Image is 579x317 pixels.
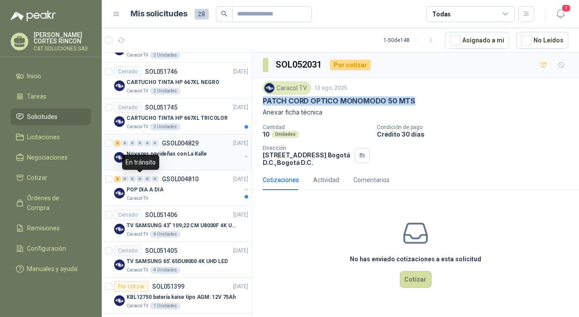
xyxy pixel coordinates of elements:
[11,108,91,125] a: Solicitudes
[127,150,207,158] p: Novenas navideñas con La Kalle
[27,112,58,122] span: Solicitudes
[377,124,575,130] p: Condición de pago
[11,11,56,21] img: Logo peakr
[162,176,199,182] p: GSOL004810
[129,176,136,182] div: 0
[114,138,250,166] a: 2 0 0 0 0 0 GSOL004829[DATE] Company LogoNovenas navideñas con La KalleCaracol TV
[150,88,180,95] div: 2 Unidades
[11,220,91,237] a: Remisiones
[114,210,142,220] div: Cerrado
[233,283,248,291] p: [DATE]
[102,278,252,313] a: Por cotizarSOL051399[DATE] Company LogoKBL12750 batería kaise tipo AGM: 12V 75AhCaracol TV1 Unidades
[114,116,125,127] img: Company Logo
[102,242,252,278] a: CerradoSOL051405[DATE] Company LogoTV SAMSUNG 65' 65DU8000 4K UHD LEDCaracol TV4 Unidades
[445,32,509,49] button: Asignado a mi
[114,295,125,306] img: Company Logo
[152,283,184,290] p: SOL051399
[11,68,91,84] a: Inicio
[233,103,248,112] p: [DATE]
[353,175,390,185] div: Comentarios
[561,4,571,12] span: 1
[27,71,42,81] span: Inicio
[11,169,91,186] a: Cotizar
[233,211,248,219] p: [DATE]
[350,254,481,264] h3: No has enviado cotizaciones a esta solicitud
[377,130,575,138] p: Crédito 30 días
[127,231,148,238] p: Caracol TV
[27,153,68,162] span: Negociaciones
[122,140,128,146] div: 0
[127,293,236,302] p: KBL12750 batería kaise tipo AGM: 12V 75Ah
[11,190,91,216] a: Órdenes de Compra
[11,88,91,105] a: Tareas
[233,247,248,255] p: [DATE]
[127,159,148,166] p: Caracol TV
[233,139,248,148] p: [DATE]
[129,140,136,146] div: 0
[127,222,237,230] p: TV SAMSUNG 43" 109,22 CM U8000F 4K UHD
[102,63,252,99] a: CerradoSOL051746[DATE] Company LogoCARTUCHO TINTA HP 667XL NEGROCaracol TV2 Unidades
[145,212,177,218] p: SOL051406
[144,140,151,146] div: 0
[221,11,227,17] span: search
[263,81,311,95] div: Caracol TV
[127,267,148,274] p: Caracol TV
[34,32,91,44] p: [PERSON_NAME] CORTES RINCON
[102,99,252,134] a: CerradoSOL051745[DATE] Company LogoCARTUCHO TINTA HP 667XL TRICOLORCaracol TV2 Unidades
[330,60,371,70] div: Por cotizar
[272,131,299,138] div: Unidades
[114,224,125,234] img: Company Logo
[27,92,47,101] span: Tareas
[263,151,351,166] p: [STREET_ADDRESS] Bogotá D.C. , Bogotá D.C.
[11,240,91,257] a: Configuración
[263,124,370,130] p: Cantidad
[131,8,188,20] h1: Mis solicitudes
[432,9,451,19] div: Todas
[313,175,339,185] div: Actividad
[263,175,299,185] div: Cotizaciones
[11,129,91,145] a: Licitaciones
[150,302,180,309] div: 1 Unidades
[233,68,248,76] p: [DATE]
[127,257,228,266] p: TV SAMSUNG 65' 65DU8000 4K UHD LED
[195,9,209,19] span: 28
[114,80,125,91] img: Company Logo
[150,52,180,59] div: 2 Unidades
[11,260,91,277] a: Manuales y ayuda
[127,186,163,194] p: POP DIA A DIA
[265,83,274,93] img: Company Logo
[114,260,125,270] img: Company Logo
[137,140,143,146] div: 0
[400,271,432,288] button: Cotizar
[127,52,148,59] p: Caracol TV
[127,114,228,122] p: CARTUCHO TINTA HP 667XL TRICOLOR
[114,245,142,256] div: Cerrado
[114,281,149,292] div: Por cotizar
[263,130,270,138] p: 10
[122,176,128,182] div: 0
[27,132,60,142] span: Licitaciones
[114,188,125,199] img: Company Logo
[144,176,151,182] div: 0
[27,193,83,213] span: Órdenes de Compra
[114,66,142,77] div: Cerrado
[102,206,252,242] a: CerradoSOL051406[DATE] Company LogoTV SAMSUNG 43" 109,22 CM U8000F 4K UHDCaracol TV4 Unidades
[145,248,177,254] p: SOL051405
[263,107,568,117] p: Anexar ficha técnica
[114,174,250,202] a: 2 0 0 0 0 0 GSOL004810[DATE] Company LogoPOP DIA A DIACaracol TV
[150,267,180,274] div: 4 Unidades
[114,152,125,163] img: Company Logo
[314,84,347,92] p: 13 ago, 2025
[516,32,568,49] button: No Leídos
[233,175,248,183] p: [DATE]
[27,244,66,253] span: Configuración
[127,78,219,87] p: CARTUCHO TINTA HP 667XL NEGRO
[11,149,91,166] a: Negociaciones
[263,145,351,151] p: Dirección
[127,302,148,309] p: Caracol TV
[150,123,180,130] div: 2 Unidades
[34,46,91,51] p: C&T SOLUCIONES SAS
[127,88,148,95] p: Caracol TV
[383,33,438,47] div: 1 - 50 de 148
[114,102,142,113] div: Cerrado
